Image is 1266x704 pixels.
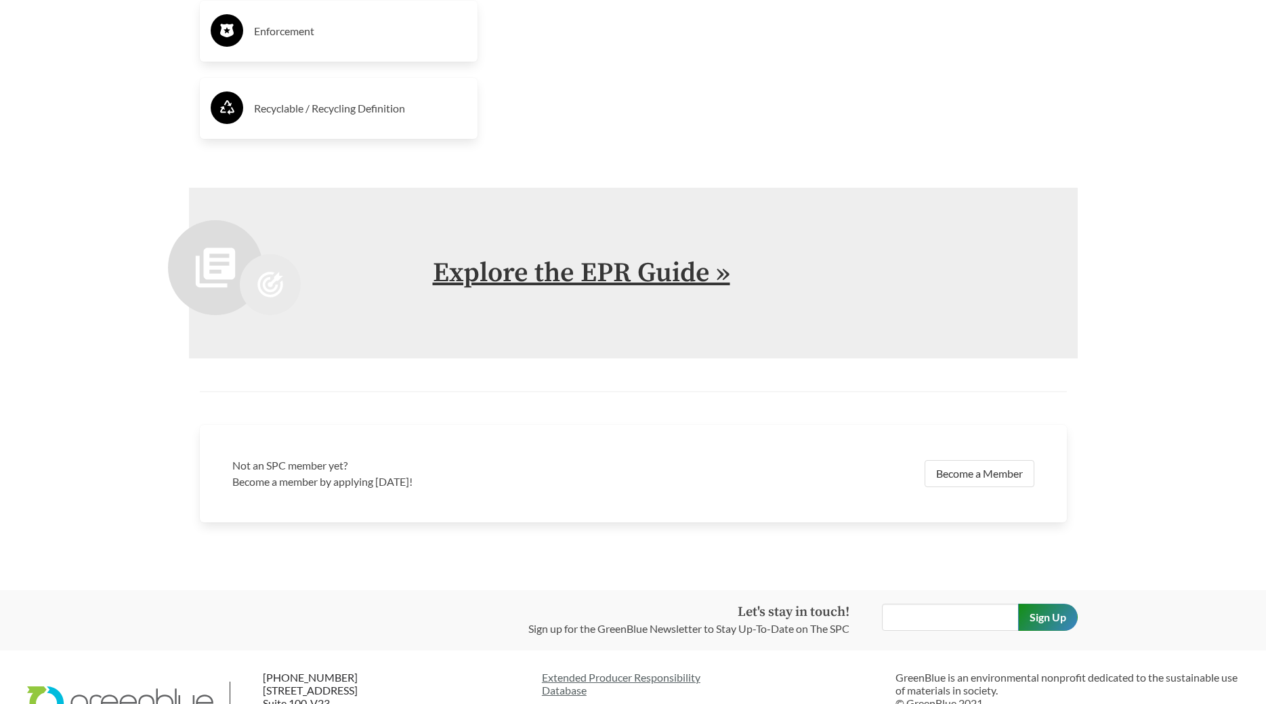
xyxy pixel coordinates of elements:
[528,621,849,637] p: Sign up for the GreenBlue Newsletter to Stay Up-To-Date on The SPC
[738,604,849,621] strong: Let's stay in touch!
[433,256,730,290] a: Explore the EPR Guide »
[542,671,885,697] a: Extended Producer ResponsibilityDatabase
[232,457,625,474] h3: Not an SPC member yet?
[1018,604,1078,631] input: Sign Up
[232,474,625,490] p: Become a member by applying [DATE]!
[254,98,467,119] h3: Recyclable / Recycling Definition
[254,20,467,42] h3: Enforcement
[925,460,1034,487] a: Become a Member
